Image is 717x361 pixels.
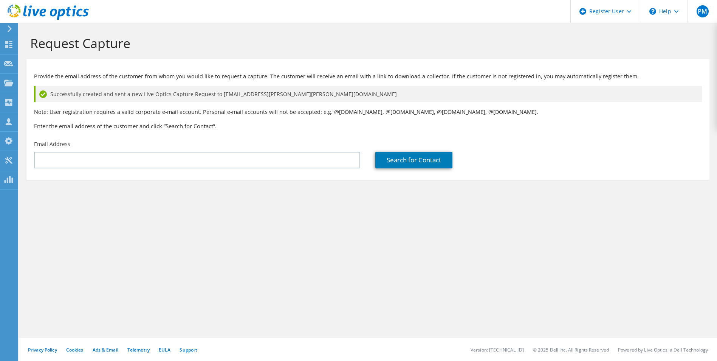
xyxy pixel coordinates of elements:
[34,72,702,81] p: Provide the email address of the customer from whom you would like to request a capture. The cust...
[180,347,197,353] a: Support
[159,347,170,353] a: EULA
[375,152,452,168] a: Search for Contact
[127,347,150,353] a: Telemetry
[471,347,524,353] li: Version: [TECHNICAL_ID]
[28,347,57,353] a: Privacy Policy
[34,108,702,116] p: Note: User registration requires a valid corporate e-mail account. Personal e-mail accounts will ...
[30,35,702,51] h1: Request Capture
[50,90,397,98] span: Successfully created and sent a new Live Optics Capture Request to [EMAIL_ADDRESS][PERSON_NAME][P...
[533,347,609,353] li: © 2025 Dell Inc. All Rights Reserved
[649,8,656,15] svg: \n
[697,5,709,17] span: PM
[93,347,118,353] a: Ads & Email
[618,347,708,353] li: Powered by Live Optics, a Dell Technology
[66,347,84,353] a: Cookies
[34,122,702,130] h3: Enter the email address of the customer and click “Search for Contact”.
[34,140,70,148] label: Email Address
